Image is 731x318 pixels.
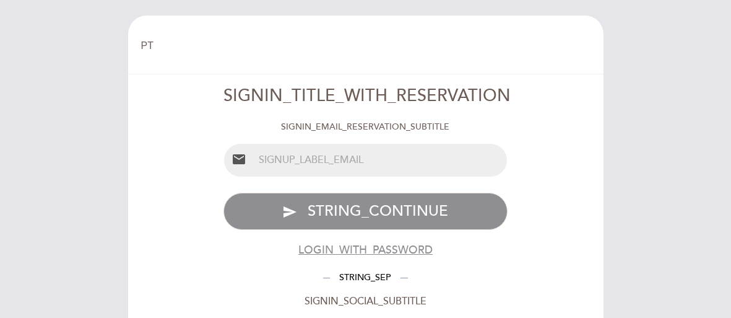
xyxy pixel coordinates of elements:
div: SIGNIN_SOCIAL_SUBTITLE [223,294,508,309]
i: send [282,205,297,219]
span: STRING_CONTINUE [308,202,448,220]
button: LOGIN_WITH_PASSWORD [298,242,433,258]
div: SIGNIN_EMAIL_RESERVATION_SUBTITLE [223,121,508,133]
span: STRING_SEP [330,272,400,283]
div: SIGNIN_TITLE_WITH_RESERVATION [223,84,508,108]
button: send STRING_CONTINUE [223,193,508,230]
i: email [231,152,246,167]
input: SIGNUP_LABEL_EMAIL [254,144,507,177]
